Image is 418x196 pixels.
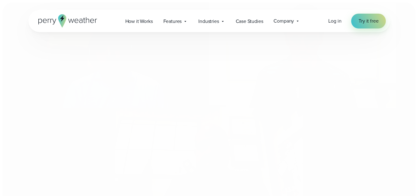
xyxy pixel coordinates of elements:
a: Case Studies [231,15,269,28]
a: How it Works [120,15,158,28]
span: Features [163,18,182,25]
span: Industries [198,18,219,25]
a: Log in [328,17,341,25]
span: How it Works [125,18,153,25]
span: Case Studies [236,18,263,25]
span: Try it free [359,17,378,25]
span: Log in [328,17,341,24]
span: Company [274,17,294,25]
a: Try it free [351,14,386,28]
